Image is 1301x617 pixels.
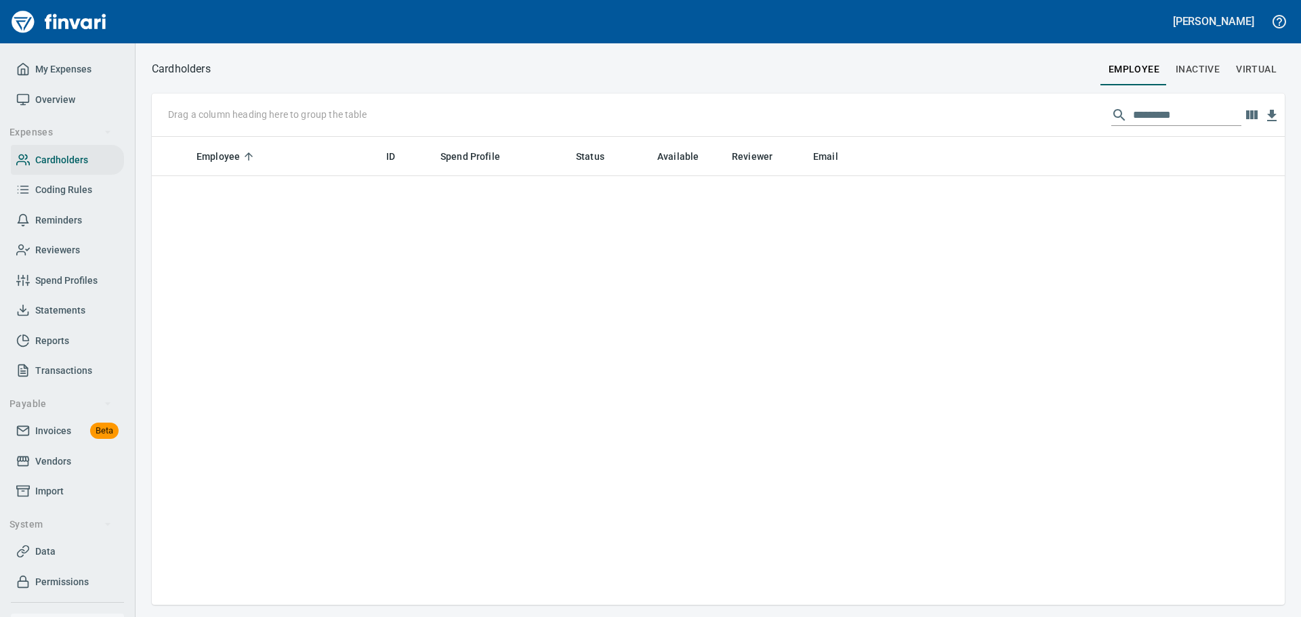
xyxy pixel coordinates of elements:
span: Expenses [9,124,112,141]
button: Expenses [4,120,117,145]
span: Cardholders [35,152,88,169]
a: Overview [11,85,124,115]
span: Email [813,148,838,165]
span: Reviewer [732,148,790,165]
span: Invoices [35,423,71,440]
button: Download Table [1262,106,1282,126]
span: Inactive [1176,61,1220,78]
span: ID [386,148,395,165]
span: Permissions [35,574,89,591]
span: Employee [197,148,240,165]
a: Vendors [11,446,124,477]
a: Data [11,536,124,567]
span: Spend Profiles [35,272,98,289]
a: My Expenses [11,54,124,85]
span: Employee [197,148,257,165]
span: employee [1109,61,1159,78]
button: Choose columns to display [1241,105,1262,125]
span: Statements [35,302,85,319]
span: Reports [35,333,69,349]
span: Email [813,148,856,165]
a: Reminders [11,205,124,236]
span: Data [35,543,56,560]
span: Beta [90,423,119,439]
span: My Expenses [35,61,91,78]
span: virtual [1236,61,1277,78]
span: Import [35,483,64,500]
span: Reviewers [35,242,80,259]
span: Spend Profile [440,148,500,165]
span: Coding Rules [35,182,92,198]
button: System [4,512,117,537]
a: Reports [11,326,124,356]
span: Payable [9,396,112,412]
span: System [9,516,112,533]
p: Cardholders [152,61,211,77]
a: Permissions [11,567,124,597]
button: Payable [4,391,117,417]
img: Finvari [8,5,110,38]
span: Transactions [35,362,92,379]
a: Spend Profiles [11,265,124,296]
a: Reviewers [11,235,124,265]
span: Vendors [35,453,71,470]
span: Status [576,148,604,165]
span: Reminders [35,212,82,229]
a: Transactions [11,356,124,386]
span: Spend Profile [440,148,518,165]
span: ID [386,148,413,165]
span: Overview [35,91,75,108]
a: Cardholders [11,145,124,175]
a: Import [11,476,124,507]
a: Statements [11,295,124,326]
nav: breadcrumb [152,61,211,77]
span: Available [657,148,699,165]
span: Available [657,148,716,165]
h5: [PERSON_NAME] [1173,14,1254,28]
span: Status [576,148,622,165]
span: Reviewer [732,148,772,165]
p: Drag a column heading here to group the table [168,108,367,121]
button: [PERSON_NAME] [1170,11,1258,32]
a: Coding Rules [11,175,124,205]
a: InvoicesBeta [11,416,124,446]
